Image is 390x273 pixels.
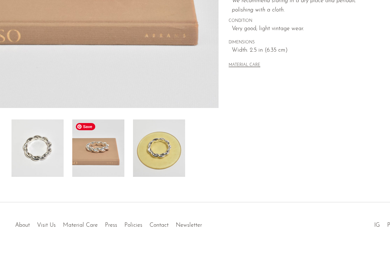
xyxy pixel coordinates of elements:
img: Sterling Twist Cuff Bracelet [133,119,185,177]
img: Sterling Twist Cuff Bracelet [72,119,124,177]
img: Sterling Twist Cuff Bracelet [12,119,64,177]
a: Visit Us [37,222,56,228]
ul: Quick links [12,217,206,230]
button: MATERIAL CARE [229,63,260,68]
a: About [15,222,30,228]
a: Policies [124,222,142,228]
span: Width: 2.5 in (6.35 cm) [232,46,378,55]
span: CONDITION [229,18,378,24]
a: Material Care [63,222,98,228]
a: Press [105,222,117,228]
span: Save [76,123,95,130]
a: IG [374,222,380,228]
span: Very good; light vintage wear. [232,24,378,34]
span: DIMENSIONS [229,39,378,46]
